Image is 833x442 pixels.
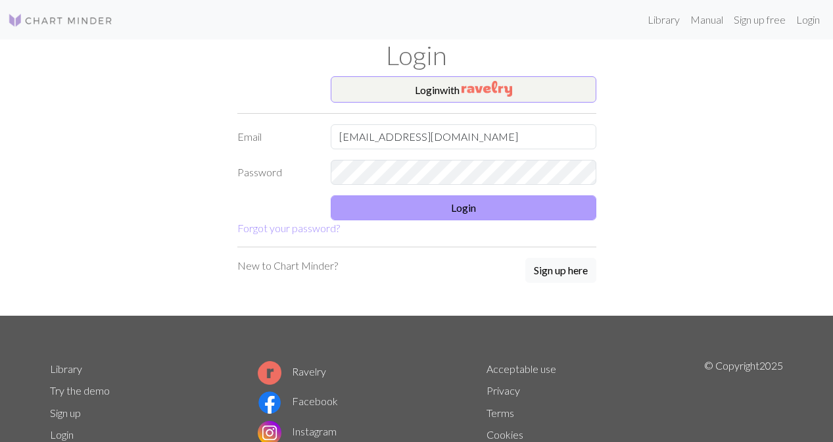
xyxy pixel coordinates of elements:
[487,362,556,375] a: Acceptable use
[487,406,514,419] a: Terms
[237,222,340,234] a: Forgot your password?
[50,428,74,441] a: Login
[229,160,323,185] label: Password
[642,7,685,33] a: Library
[258,391,281,414] img: Facebook logo
[237,258,338,274] p: New to Chart Minder?
[258,395,338,407] a: Facebook
[258,425,337,437] a: Instagram
[487,428,523,441] a: Cookies
[258,365,326,378] a: Ravelry
[50,384,110,397] a: Try the demo
[525,258,596,284] a: Sign up here
[685,7,728,33] a: Manual
[229,124,323,149] label: Email
[331,76,596,103] button: Loginwith
[331,195,596,220] button: Login
[42,39,792,71] h1: Login
[462,81,512,97] img: Ravelry
[50,362,82,375] a: Library
[258,361,281,385] img: Ravelry logo
[728,7,791,33] a: Sign up free
[8,12,113,28] img: Logo
[791,7,825,33] a: Login
[50,406,81,419] a: Sign up
[487,384,520,397] a: Privacy
[525,258,596,283] button: Sign up here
